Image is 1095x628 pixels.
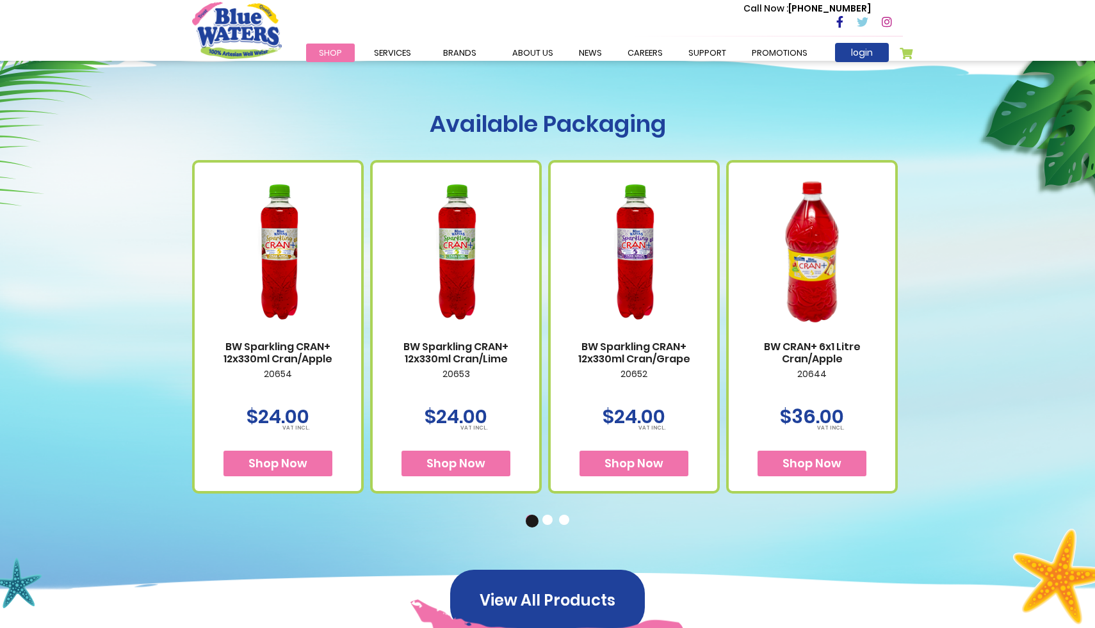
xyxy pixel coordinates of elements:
span: Shop Now [783,455,841,471]
a: BW CRAN+ 6x1 Litre Cran/Apple [742,341,882,365]
span: Call Now : [743,2,788,15]
a: Promotions [739,44,820,62]
span: $24.00 [247,403,309,430]
span: Brands [443,47,476,59]
img: BW Sparkling CRAN+ 12x330ml Cran/Lime [385,164,526,340]
button: Shop Now [223,451,332,476]
button: Shop Now [758,451,866,476]
a: BW Sparkling CRAN+ 12x330ml Cran/Apple [207,341,348,365]
span: $24.00 [603,403,665,430]
button: 1 of 3 [526,515,539,527]
a: login [835,43,889,62]
a: store logo [192,2,282,58]
button: Shop Now [580,451,688,476]
span: Shop Now [604,455,663,471]
span: $24.00 [425,403,487,430]
span: $36.00 [780,403,844,430]
span: Shop Now [426,455,485,471]
img: BW Sparkling CRAN+ 12x330ml Cran/Grape [564,164,704,340]
a: BW Sparkling CRAN+ 12x330ml Cran/Lime [385,341,526,365]
img: BW CRAN+ 6x1 Litre Cran/Apple [742,164,882,340]
a: careers [615,44,676,62]
p: [PHONE_NUMBER] [743,2,871,15]
button: 3 of 3 [559,515,572,527]
span: Shop [319,47,342,59]
a: BW Sparkling CRAN+ 12x330ml Cran/Grape [564,341,704,365]
a: News [566,44,615,62]
p: 20654 [207,369,348,396]
p: 20653 [385,369,526,396]
p: 20652 [564,369,704,396]
a: View All Products [450,592,645,607]
h1: Available Packaging [192,110,903,138]
button: 2 of 3 [542,515,555,527]
a: support [676,44,739,62]
span: Services [374,47,411,59]
span: Shop Now [248,455,307,471]
img: BW Sparkling CRAN+ 12x330ml Cran/Apple [207,164,348,340]
button: Shop Now [401,451,510,476]
p: 20644 [742,369,882,396]
a: about us [499,44,566,62]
